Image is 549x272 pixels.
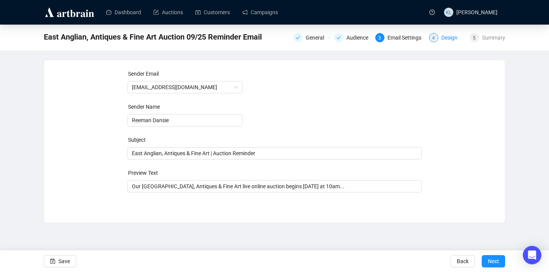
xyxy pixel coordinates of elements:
span: Save [58,250,70,272]
span: save [50,259,55,264]
div: Design [441,33,462,42]
button: Save [44,255,76,267]
span: East Anglian, Antiques & Fine Art Auction 09/25 Reminder Email [44,31,262,43]
a: Dashboard [106,2,141,22]
span: [PERSON_NAME] [456,9,497,15]
span: question-circle [429,10,435,15]
span: Back [457,250,469,272]
div: Subject [128,136,423,144]
div: Audience [334,33,370,42]
div: Summary [482,33,505,42]
div: General [306,33,329,42]
span: 3 [378,35,381,41]
span: Next [488,250,499,272]
a: Campaigns [242,2,278,22]
span: KL [446,8,452,16]
div: Preview Text [128,169,423,177]
label: Sender Name [128,104,160,110]
span: auctions@reemandansie.com [132,81,238,93]
div: 3Email Settings [375,33,424,42]
div: Audience [346,33,373,42]
div: Email Settings [388,33,426,42]
span: check [296,35,300,40]
div: 5Summary [470,33,505,42]
div: Open Intercom Messenger [523,246,541,264]
span: 5 [473,35,476,41]
img: logo [44,6,95,18]
span: 4 [432,35,435,41]
div: 4Design [429,33,465,42]
a: Auctions [153,2,183,22]
button: Back [451,255,475,267]
div: General [293,33,329,42]
a: Customers [195,2,230,22]
span: check [336,35,341,40]
button: Next [482,255,505,267]
label: Sender Email [128,71,159,77]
